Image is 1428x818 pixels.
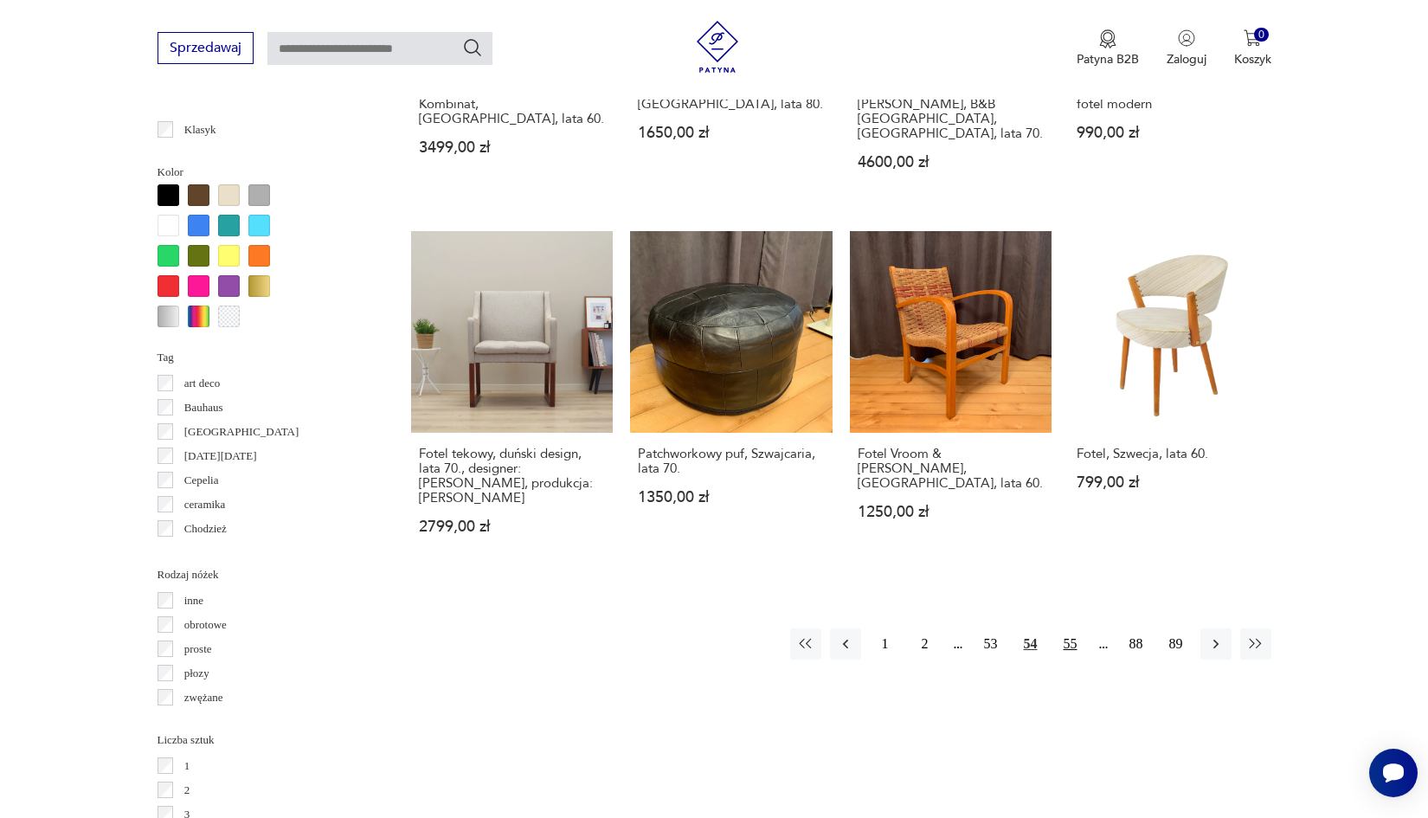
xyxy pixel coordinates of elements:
[184,422,299,441] p: [GEOGRAPHIC_DATA]
[1167,51,1206,68] p: Zaloguj
[158,565,370,584] p: Rodzaj nóżek
[1015,628,1046,660] button: 54
[184,398,223,417] p: Bauhaus
[184,471,219,490] p: Cepelia
[1077,51,1139,68] p: Patyna B2B
[975,628,1007,660] button: 53
[858,82,1045,141] h3: Fotel Amanta 24, proj. [PERSON_NAME], B&B [GEOGRAPHIC_DATA], [GEOGRAPHIC_DATA], lata 70.
[1077,126,1264,140] p: 990,00 zł
[1077,29,1139,68] a: Ikona medaluPatyna B2B
[638,126,825,140] p: 1650,00 zł
[184,640,212,659] p: proste
[1055,628,1086,660] button: 55
[1099,29,1116,48] img: Ikona medalu
[850,231,1052,569] a: Fotel Vroom & Dreesman, Holandia, lata 60.Fotel Vroom & [PERSON_NAME], [GEOGRAPHIC_DATA], lata 60...
[411,231,614,569] a: Fotel tekowy, duński design, lata 70., designer: Borge Mogensen, produkcja: Fredericia FurnitureF...
[158,348,370,367] p: Tag
[858,155,1045,170] p: 4600,00 zł
[158,32,254,64] button: Sprzedawaj
[1234,29,1271,68] button: 0Koszyk
[1254,28,1269,42] div: 0
[1234,51,1271,68] p: Koszyk
[910,628,941,660] button: 2
[184,781,190,800] p: 2
[1244,29,1261,47] img: Ikona koszyka
[630,231,833,569] a: Patchworkowy puf, Szwajcaria, lata 70.Patchworkowy puf, Szwajcaria, lata 70.1350,00 zł
[419,82,606,126] h3: Para foteli Dinna Veb Mobel Kombinat, [GEOGRAPHIC_DATA], lata 60.
[158,163,370,182] p: Kolor
[1167,29,1206,68] button: Zaloguj
[184,544,226,563] p: Ćmielów
[638,490,825,505] p: 1350,00 zł
[870,628,901,660] button: 1
[184,591,203,610] p: inne
[184,447,257,466] p: [DATE][DATE]
[858,447,1045,491] h3: Fotel Vroom & [PERSON_NAME], [GEOGRAPHIC_DATA], lata 60.
[184,120,216,139] p: Klasyk
[158,731,370,750] p: Liczba sztuk
[1077,475,1264,490] p: 799,00 zł
[638,447,825,476] h3: Patchworkowy puf, Szwajcaria, lata 70.
[1077,82,1264,112] h3: Gota Mobler czarny skórzany fotel modern
[1178,29,1195,47] img: Ikonka użytkownika
[184,615,227,634] p: obrotowe
[1369,749,1418,797] iframe: Smartsupp widget button
[1069,231,1271,569] a: Fotel, Szwecja, lata 60.Fotel, Szwecja, lata 60.799,00 zł
[1077,447,1264,461] h3: Fotel, Szwecja, lata 60.
[158,43,254,55] a: Sprzedawaj
[419,140,606,155] p: 3499,00 zł
[1121,628,1152,660] button: 88
[184,374,221,393] p: art deco
[462,37,483,58] button: Szukaj
[1161,628,1192,660] button: 89
[638,82,825,112] h3: Fotel Stokke, [GEOGRAPHIC_DATA], lata 80.
[184,664,209,683] p: płozy
[691,21,743,73] img: Patyna - sklep z meblami i dekoracjami vintage
[858,505,1045,519] p: 1250,00 zł
[184,519,227,538] p: Chodzież
[419,447,606,506] h3: Fotel tekowy, duński design, lata 70., designer: [PERSON_NAME], produkcja: [PERSON_NAME]
[184,688,223,707] p: zwężane
[419,519,606,534] p: 2799,00 zł
[184,495,226,514] p: ceramika
[1077,29,1139,68] button: Patyna B2B
[184,757,190,776] p: 1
